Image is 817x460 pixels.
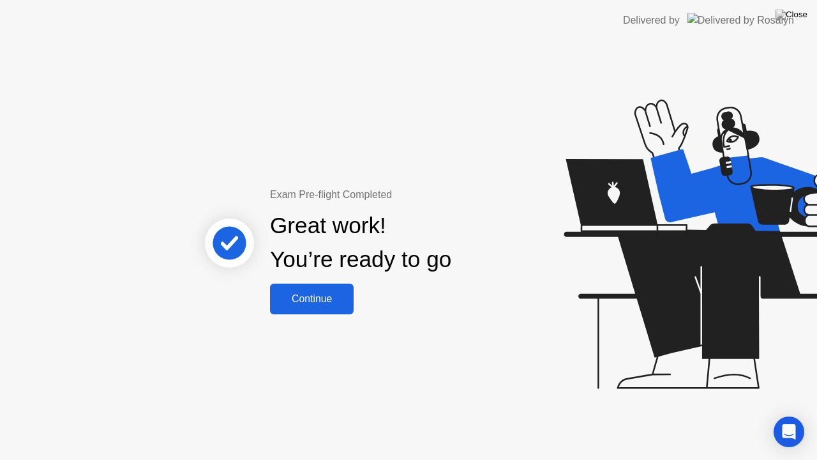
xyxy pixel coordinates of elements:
div: Open Intercom Messenger [774,417,804,447]
button: Continue [270,284,354,314]
div: Delivered by [623,13,680,28]
div: Great work! You’re ready to go [270,209,451,277]
div: Exam Pre-flight Completed [270,187,534,203]
img: Delivered by Rosalyn [687,13,794,27]
div: Continue [274,293,350,305]
img: Close [776,10,807,20]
